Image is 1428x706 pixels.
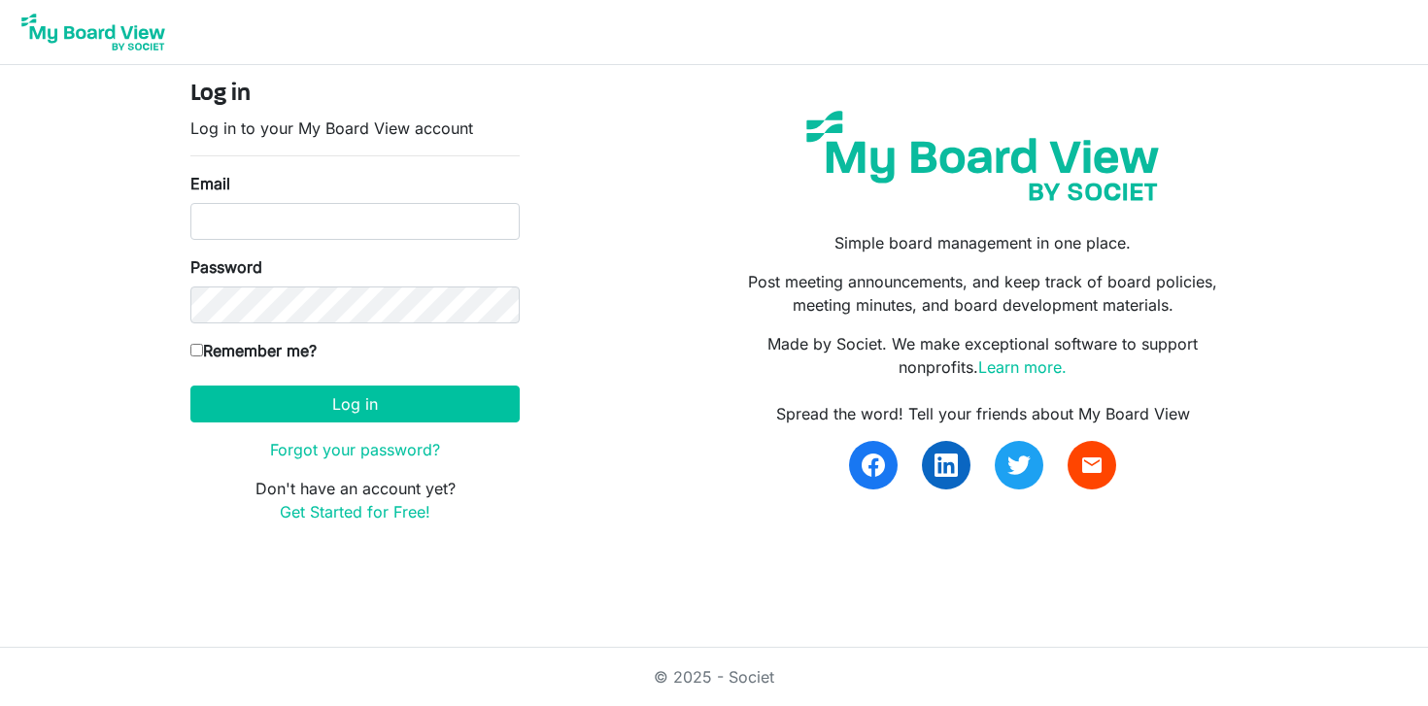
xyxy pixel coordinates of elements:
img: twitter.svg [1007,454,1031,477]
p: Made by Societ. We make exceptional software to support nonprofits. [729,332,1238,379]
a: Get Started for Free! [280,502,430,521]
h4: Log in [190,81,520,109]
label: Password [190,255,262,279]
img: My Board View Logo [16,8,171,56]
p: Post meeting announcements, and keep track of board policies, meeting minutes, and board developm... [729,270,1238,317]
label: Email [190,172,230,195]
input: Remember me? [190,344,203,356]
a: Learn more. [978,357,1067,377]
p: Don't have an account yet? [190,477,520,523]
button: Log in [190,386,520,422]
img: facebook.svg [862,454,885,477]
p: Simple board management in one place. [729,231,1238,254]
img: linkedin.svg [935,454,958,477]
div: Spread the word! Tell your friends about My Board View [729,402,1238,425]
a: email [1068,441,1116,489]
a: Forgot your password? [270,440,440,459]
a: © 2025 - Societ [654,667,774,687]
img: my-board-view-societ.svg [792,96,1173,216]
p: Log in to your My Board View account [190,117,520,140]
span: email [1080,454,1104,477]
label: Remember me? [190,339,317,362]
